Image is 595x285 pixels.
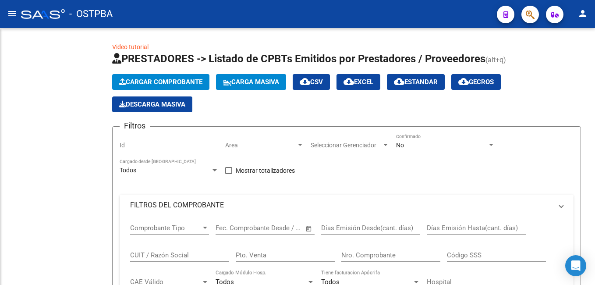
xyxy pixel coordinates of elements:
button: Carga Masiva [216,74,286,90]
span: Cargar Comprobante [119,78,202,86]
app-download-masive: Descarga masiva de comprobantes (adjuntos) [112,96,192,112]
a: Video tutorial [112,43,149,50]
mat-icon: cloud_download [344,76,354,87]
button: EXCEL [336,74,380,90]
div: Open Intercom Messenger [565,255,586,276]
mat-expansion-panel-header: FILTROS DEL COMPROBANTE [120,195,574,216]
mat-icon: person [577,8,588,19]
span: Carga Masiva [223,78,279,86]
span: No [396,142,404,149]
mat-icon: cloud_download [300,76,310,87]
span: CSV [300,78,323,86]
button: Descarga Masiva [112,96,192,112]
span: Gecros [458,78,494,86]
span: - OSTPBA [69,4,113,24]
span: Area [225,142,296,149]
mat-panel-title: FILTROS DEL COMPROBANTE [130,200,552,210]
span: Seleccionar Gerenciador [311,142,382,149]
span: PRESTADORES -> Listado de CPBTs Emitidos por Prestadores / Proveedores [112,53,485,65]
button: CSV [293,74,330,90]
span: Todos [120,167,136,174]
mat-icon: cloud_download [394,76,404,87]
input: Fecha fin [259,224,301,232]
button: Estandar [387,74,445,90]
span: (alt+q) [485,56,506,64]
button: Gecros [451,74,501,90]
mat-icon: cloud_download [458,76,469,87]
span: EXCEL [344,78,373,86]
input: Fecha inicio [216,224,251,232]
span: Comprobante Tipo [130,224,201,232]
span: Estandar [394,78,438,86]
mat-icon: menu [7,8,18,19]
span: Descarga Masiva [119,100,185,108]
span: Mostrar totalizadores [236,165,295,176]
button: Open calendar [304,224,314,234]
h3: Filtros [120,120,150,132]
button: Cargar Comprobante [112,74,209,90]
